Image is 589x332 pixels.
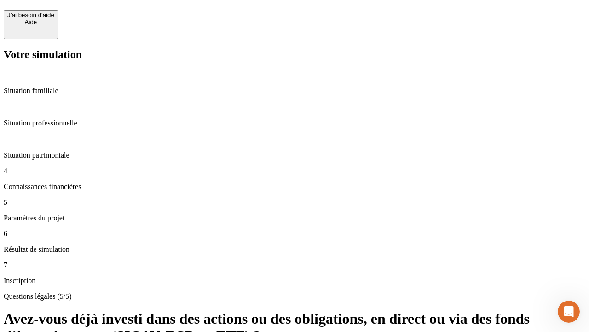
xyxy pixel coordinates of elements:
[4,198,585,207] p: 5
[4,48,585,61] h2: Votre simulation
[4,87,585,95] p: Situation familiale
[4,183,585,191] p: Connaissances financières
[4,261,585,269] p: 7
[4,230,585,238] p: 6
[4,277,585,285] p: Inscription
[4,245,585,254] p: Résultat de simulation
[4,151,585,160] p: Situation patrimoniale
[558,301,580,323] iframe: Intercom live chat
[4,167,585,175] p: 4
[7,18,54,25] div: Aide
[4,10,58,39] button: J’ai besoin d'aideAide
[4,292,585,301] p: Questions légales (5/5)
[7,12,54,18] div: J’ai besoin d'aide
[4,119,585,127] p: Situation professionnelle
[4,214,585,222] p: Paramètres du projet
